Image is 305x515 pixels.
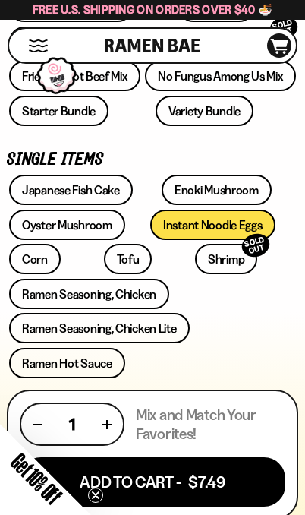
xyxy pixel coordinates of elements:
[145,61,296,91] a: No Fungus Among Us Mix
[9,279,169,309] a: Ramen Seasoning, Chicken
[28,39,49,52] button: Mobile Menu Trigger
[9,313,190,343] a: Ramen Seasoning, Chicken Lite
[9,210,125,240] a: Oyster Mushroom
[9,61,140,91] a: Fried Shallot Beef Mix
[69,415,75,434] span: 1
[136,406,285,444] p: Mix and Match Your Favorites!
[7,153,298,167] p: Single Items
[33,2,273,17] span: Free U.S. Shipping on Orders over $40 🍜
[104,244,152,274] a: Tofu
[9,244,61,274] a: Corn
[20,457,285,507] button: Add To Cart - $7.49
[9,348,125,378] a: Ramen Hot Sauce
[7,449,66,508] span: Get 10% Off
[162,175,272,205] a: Enoki Mushroom
[88,488,103,503] button: Close teaser
[240,231,273,261] div: SOLD OUT
[195,244,257,274] a: ShrimpSOLD OUT
[9,175,133,205] a: Japanese Fish Cake
[156,96,253,126] a: Variety Bundle
[9,96,108,126] a: Starter Bundle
